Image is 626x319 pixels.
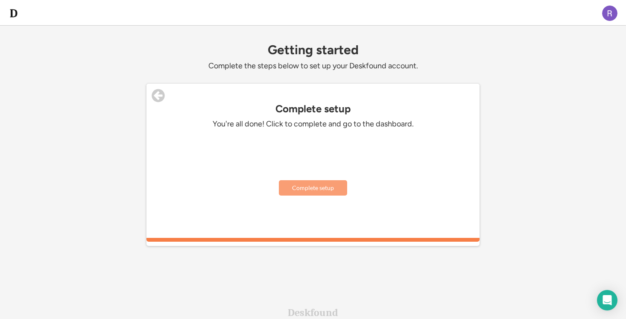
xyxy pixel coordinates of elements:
img: d-whitebg.png [9,8,19,18]
div: Deskfound [288,307,338,318]
div: Complete the steps below to set up your Deskfound account. [146,61,480,71]
div: You're all done! Click to complete and go to the dashboard. [185,119,441,129]
div: 100% [148,238,478,242]
img: ACg8ocLWix0xElEYapn9-2bM-Mo2joM9fnEn82g4UuFVokdQh-m-Ew=s96-c [602,6,617,21]
div: Complete setup [146,103,480,115]
button: Complete setup [279,180,347,196]
div: Open Intercom Messenger [597,290,617,310]
div: Getting started [146,43,480,57]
